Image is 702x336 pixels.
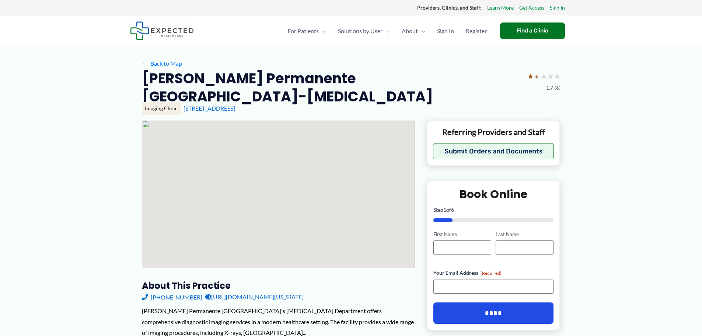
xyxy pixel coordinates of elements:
[431,18,460,44] a: Sign In
[417,4,482,11] strong: Providers, Clinics, and Staff:
[142,291,202,302] a: [PHONE_NUMBER]
[541,69,547,83] span: ★
[554,69,560,83] span: ★
[402,18,418,44] span: About
[142,102,181,115] div: Imaging Clinic
[383,18,390,44] span: Menu Toggle
[437,18,454,44] span: Sign In
[142,280,415,291] h3: About this practice
[546,83,553,93] span: 1.7
[433,127,554,138] p: Referring Providers and Staff
[433,207,554,212] p: Step of
[319,18,326,44] span: Menu Toggle
[433,269,554,277] label: Your Email Address
[142,69,521,106] h2: [PERSON_NAME] Permanente [GEOGRAPHIC_DATA]-[MEDICAL_DATA]
[282,18,493,44] nav: Primary Site Navigation
[433,143,554,159] button: Submit Orders and Documents
[481,270,502,276] span: (Required)
[433,231,491,238] label: First Name
[142,58,182,69] a: ←Back to Map
[550,3,565,13] a: Sign In
[418,18,425,44] span: Menu Toggle
[500,22,565,39] a: Find a Clinic
[205,291,304,302] a: [URL][DOMAIN_NAME][US_STATE]
[396,18,431,44] a: AboutMenu Toggle
[487,3,514,13] a: Learn More
[460,18,493,44] a: Register
[433,187,554,201] h2: Book Online
[534,69,541,83] span: ★
[184,105,235,112] a: [STREET_ADDRESS]
[142,60,149,67] span: ←
[466,18,487,44] span: Register
[496,231,553,238] label: Last Name
[332,18,396,44] a: Solutions by UserMenu Toggle
[547,69,554,83] span: ★
[555,83,560,93] span: (6)
[282,18,332,44] a: For PatientsMenu Toggle
[451,207,454,213] span: 6
[130,21,194,40] img: Expected Healthcare Logo - side, dark font, small
[519,3,544,13] a: Get Access
[338,18,383,44] span: Solutions by User
[527,69,534,83] span: ★
[443,207,446,213] span: 1
[288,18,319,44] span: For Patients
